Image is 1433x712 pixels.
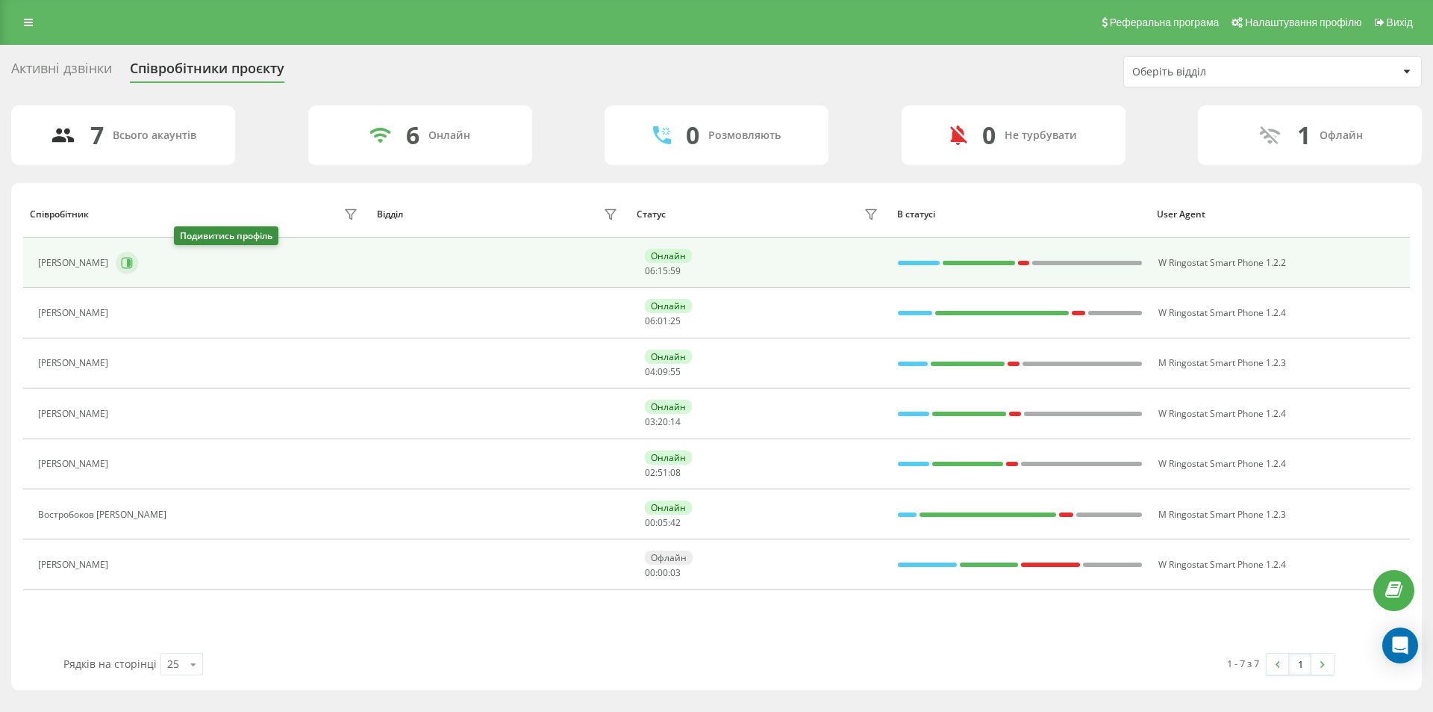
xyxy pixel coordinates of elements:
div: [PERSON_NAME] [38,358,112,368]
div: [PERSON_NAME] [38,409,112,419]
span: 06 [645,315,655,327]
div: : : [645,518,681,528]
span: 14 [670,415,681,428]
span: 03 [645,415,655,428]
div: Активні дзвінки [11,61,112,84]
div: : : [645,316,681,326]
span: 42 [670,516,681,529]
div: Розмовляють [708,129,781,142]
div: : : [645,417,681,427]
div: 1 - 7 з 7 [1227,656,1259,671]
div: : : [645,367,681,377]
span: 00 [645,516,655,529]
span: W Ringostat Smart Phone 1.2.4 [1158,558,1286,571]
div: Онлайн [645,299,692,313]
span: 09 [658,365,668,378]
div: Співробітники проєкту [130,61,284,84]
span: 55 [670,365,681,378]
a: 1 [1289,654,1311,675]
div: User Agent [1157,209,1403,220]
div: [PERSON_NAME] [38,258,112,268]
div: В статусі [897,209,1143,220]
span: Реферальна програма [1110,16,1220,28]
div: Відділ [377,209,403,220]
span: Рядків на сторінці [63,657,157,671]
span: 01 [658,315,668,327]
span: 51 [658,466,668,479]
span: 00 [658,566,668,579]
div: [PERSON_NAME] [38,308,112,318]
div: Онлайн [645,400,692,414]
span: 03 [670,566,681,579]
span: 25 [670,315,681,327]
div: Подивитись профіль [174,226,278,245]
div: : : [645,568,681,578]
span: 02 [645,466,655,479]
div: Оберіть відділ [1132,66,1311,78]
div: Онлайн [645,451,692,465]
span: W Ringostat Smart Phone 1.2.4 [1158,457,1286,470]
span: 00 [645,566,655,579]
div: 25 [167,657,179,672]
span: 04 [645,365,655,378]
div: Онлайн [645,350,692,364]
div: Не турбувати [1005,129,1077,142]
div: [PERSON_NAME] [38,459,112,469]
span: M Ringostat Smart Phone 1.2.3 [1158,356,1286,369]
div: Всього акаунтів [113,129,196,142]
div: [PERSON_NAME] [38,560,112,570]
span: M Ringostat Smart Phone 1.2.3 [1158,508,1286,521]
div: : : [645,468,681,478]
div: 0 [686,121,699,149]
div: 7 [90,121,104,149]
div: : : [645,266,681,276]
span: Налаштування профілю [1245,16,1361,28]
div: Онлайн [428,129,470,142]
span: 05 [658,516,668,529]
div: Онлайн [645,501,692,515]
span: W Ringostat Smart Phone 1.2.4 [1158,407,1286,420]
div: Востробоков [PERSON_NAME] [38,510,170,520]
div: Офлайн [1320,129,1363,142]
span: 59 [670,264,681,277]
span: 08 [670,466,681,479]
span: Вихід [1387,16,1413,28]
span: 20 [658,415,668,428]
div: Співробітник [30,209,89,220]
span: 15 [658,264,668,277]
div: Онлайн [645,249,692,263]
span: 06 [645,264,655,277]
div: Open Intercom Messenger [1382,628,1418,663]
div: 0 [982,121,996,149]
span: W Ringostat Smart Phone 1.2.2 [1158,256,1286,269]
div: Статус [637,209,666,220]
span: W Ringostat Smart Phone 1.2.4 [1158,306,1286,319]
div: 1 [1297,121,1311,149]
div: Офлайн [645,551,693,565]
div: 6 [406,121,419,149]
